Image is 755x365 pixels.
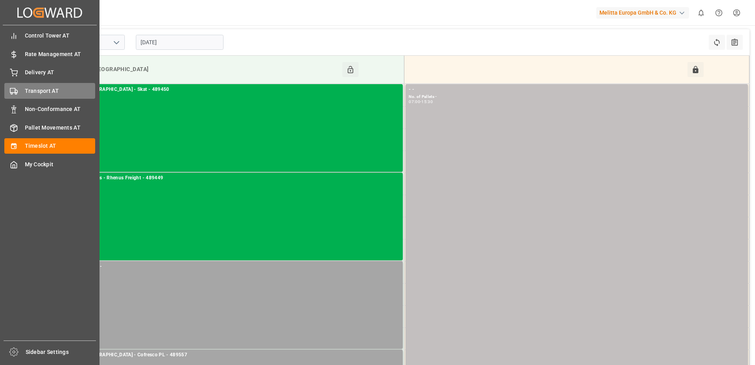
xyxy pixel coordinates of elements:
span: Timeslot AT [25,142,96,150]
div: - - [409,86,745,94]
div: Inbound [GEOGRAPHIC_DATA] [66,62,342,77]
button: Help Center [710,4,728,22]
span: Transport AT [25,87,96,95]
span: Rate Management AT [25,50,96,58]
a: Rate Management AT [4,46,95,62]
div: 07:00 [409,100,420,103]
span: My Cockpit [25,160,96,169]
div: No. of Pallets - [409,94,745,100]
a: Delivery AT [4,65,95,80]
div: No. of Pallets - 47 [64,182,400,189]
span: Non-Conformance AT [25,105,96,113]
a: Pallet Movements AT [4,120,95,135]
div: Cofresco Rhenus - Rhenus Freight - 489449 [64,174,400,182]
div: Other - Others - - [64,263,400,271]
span: Control Tower AT [25,32,96,40]
span: Pallet Movements AT [25,124,96,132]
a: Control Tower AT [4,28,95,43]
div: - [420,100,421,103]
button: Melitta Europa GmbH & Co. KG [596,5,692,20]
a: Transport AT [4,83,95,98]
a: My Cockpit [4,156,95,172]
div: 15:30 [421,100,433,103]
div: Cofresco [GEOGRAPHIC_DATA] - Cofresco PL - 489557 [64,351,400,359]
button: open menu [110,36,122,49]
a: Non-Conformance AT [4,102,95,117]
div: Cofresco [GEOGRAPHIC_DATA] - Skat - 489450 [64,86,400,94]
button: show 0 new notifications [692,4,710,22]
div: Melitta Europa GmbH & Co. KG [596,7,689,19]
input: DD-MM-YYYY [136,35,223,50]
span: Sidebar Settings [26,348,96,356]
div: No. of Pallets - [64,271,400,277]
span: Delivery AT [25,68,96,77]
div: No. of Pallets - 44 [64,94,400,100]
a: Timeslot AT [4,138,95,154]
